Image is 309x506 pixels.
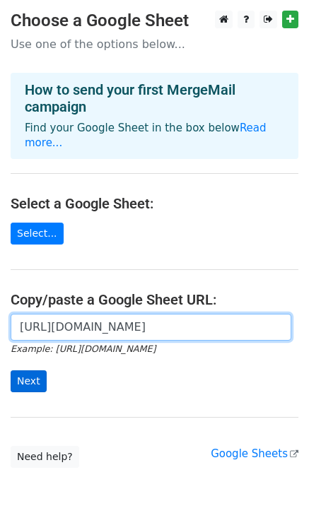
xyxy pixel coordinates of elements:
h4: Select a Google Sheet: [11,195,298,212]
input: Next [11,370,47,392]
h3: Choose a Google Sheet [11,11,298,31]
a: Google Sheets [211,447,298,460]
input: Paste your Google Sheet URL here [11,314,291,341]
h4: Copy/paste a Google Sheet URL: [11,291,298,308]
a: Select... [11,223,64,245]
a: Read more... [25,122,267,149]
small: Example: [URL][DOMAIN_NAME] [11,343,156,354]
iframe: Chat Widget [238,438,309,506]
p: Use one of the options below... [11,37,298,52]
h4: How to send your first MergeMail campaign [25,81,284,115]
a: Need help? [11,446,79,468]
p: Find your Google Sheet in the box below [25,121,284,151]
